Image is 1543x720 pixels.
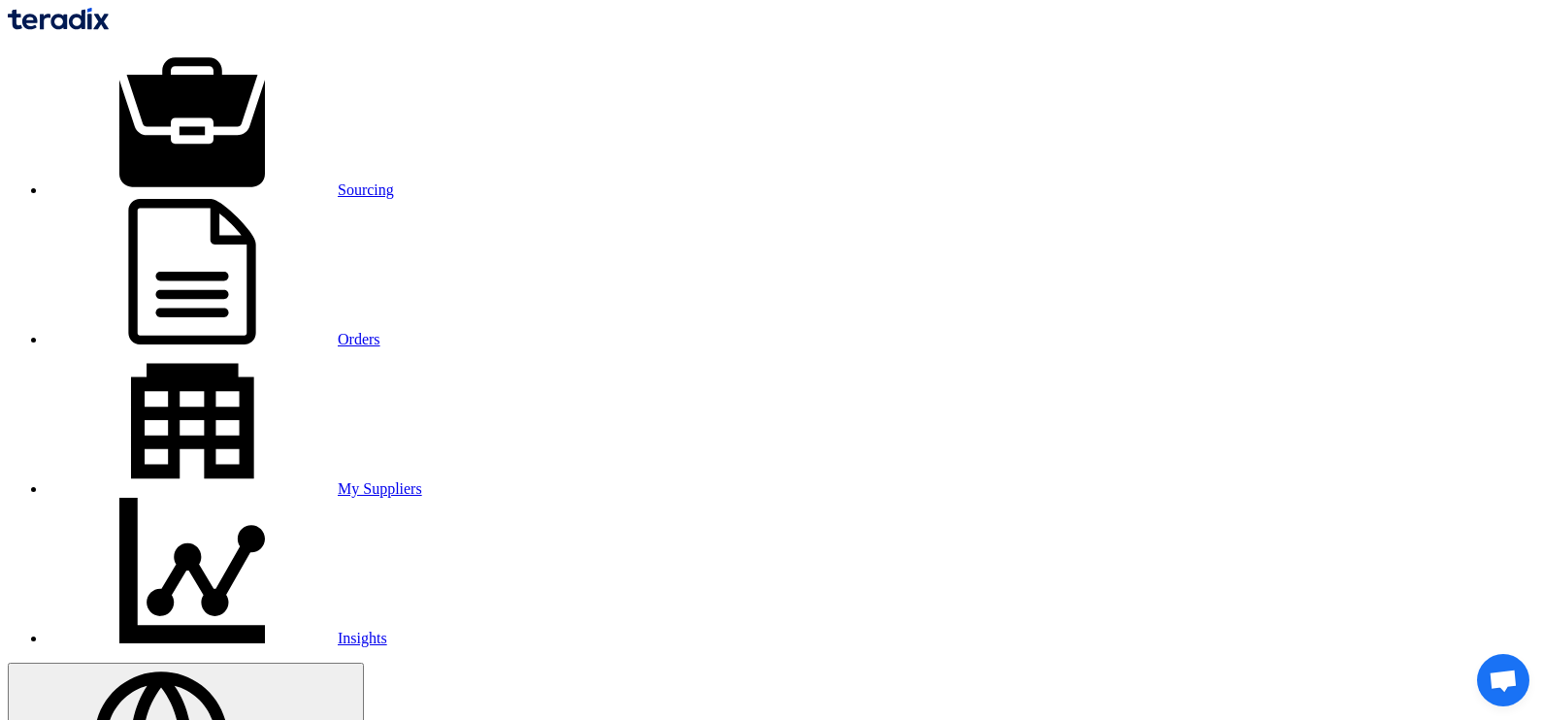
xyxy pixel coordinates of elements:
a: Insights [47,630,387,646]
a: Sourcing [47,181,394,198]
img: Teradix logo [8,8,109,30]
a: My Suppliers [47,480,422,497]
a: Orders [47,331,380,347]
a: Open chat [1477,654,1529,706]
